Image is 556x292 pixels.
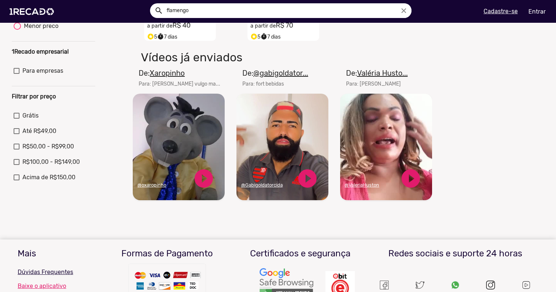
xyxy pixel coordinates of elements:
u: @Gabigoldatorcida [241,182,283,188]
small: timer [157,33,164,40]
video: Seu navegador não reproduz vídeo em HTML5 [133,94,225,200]
span: 7 dias [260,34,281,40]
small: a partir de [250,23,276,29]
img: instagram.svg [486,281,495,289]
img: Um recado,1Recado,1 recado,vídeo de famosos,site para pagar famosos,vídeos e lives exclusivas de ... [380,281,389,289]
mat-card-title: De: [346,68,408,79]
span: 5 [250,34,260,40]
span: R$100,00 - R$149,00 [22,158,80,166]
mat-card-subtitle: Para: fort bebidas [242,80,308,88]
i: timer [157,31,164,40]
i: Selo super talento [250,31,257,40]
video: Seu navegador não reproduz vídeo em HTML5 [340,94,432,200]
a: Entrar [524,5,550,18]
span: Grátis [22,111,39,120]
b: 1Recado empresarial [12,48,69,55]
span: Para empresas [22,66,63,75]
small: timer [260,33,267,40]
mat-card-title: De: [242,68,308,79]
i: close [400,7,408,15]
mat-card-title: De: [139,68,220,79]
b: Filtrar por preço [12,93,56,100]
img: twitter.svg [416,281,424,289]
a: play_circle_filled [296,167,318,190]
h1: Vídeos já enviados [135,50,400,64]
video: Seu navegador não reproduz vídeo em HTML5 [236,94,328,200]
mat-icon: Example home icon [154,6,163,15]
p: Dúvidas Frequentes [18,268,95,277]
u: @oxaropinho [138,182,166,188]
a: play_circle_filled [400,167,422,190]
span: Acima de R$150,00 [22,173,75,182]
u: @ValeriaHuston [345,182,379,188]
i: timer [260,31,267,40]
input: Pesquisar... [161,3,411,18]
mat-card-subtitle: Para: [PERSON_NAME] vulgo ma... [139,80,220,88]
u: Valéria Husto... [357,69,408,77]
u: @gabigoldator... [253,69,308,77]
small: stars [147,33,154,40]
u: Cadastre-se [484,8,518,15]
small: stars [250,33,257,40]
h3: Redes sociais e suporte 24 horas [372,248,538,259]
button: Example home icon [152,4,165,17]
img: Um recado,1Recado,1 recado,vídeo de famosos,site para pagar famosos,vídeos e lives exclusivas de ... [451,281,460,289]
h3: Formas de Pagamento [106,248,228,259]
h3: Mais [18,248,95,259]
span: 5 [147,34,157,40]
img: Um recado,1Recado,1 recado,vídeo de famosos,site para pagar famosos,vídeos e lives exclusivas de ... [521,280,531,290]
a: play_circle_filled [193,167,215,190]
span: R$50,00 - R$99,00 [22,142,74,151]
h2: R$ 70 [250,22,319,30]
mat-card-subtitle: Para: [PERSON_NAME] [346,80,408,88]
u: Xaropinho [150,69,185,77]
small: a partir de [147,23,172,29]
a: Baixe o aplicativo [18,282,95,289]
i: Selo super talento [147,31,154,40]
span: Até R$49,00 [22,127,56,136]
span: 7 dias [157,34,177,40]
h3: Certificados e segurança [239,248,361,259]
